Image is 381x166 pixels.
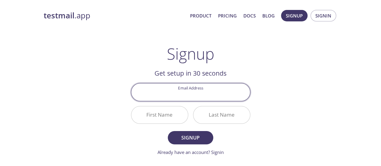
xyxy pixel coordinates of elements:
[168,131,213,144] button: Signup
[44,11,185,21] a: testmail.app
[44,10,74,21] strong: testmail
[286,12,303,20] span: Signup
[262,12,275,20] a: Blog
[311,10,336,21] button: Signin
[281,10,308,21] button: Signup
[315,12,331,20] span: Signin
[174,133,206,142] span: Signup
[218,12,237,20] a: Pricing
[243,12,256,20] a: Docs
[190,12,211,20] a: Product
[167,45,214,63] h1: Signup
[131,68,250,78] h2: Get setup in 30 seconds
[158,149,224,155] a: Already have an account? Signin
